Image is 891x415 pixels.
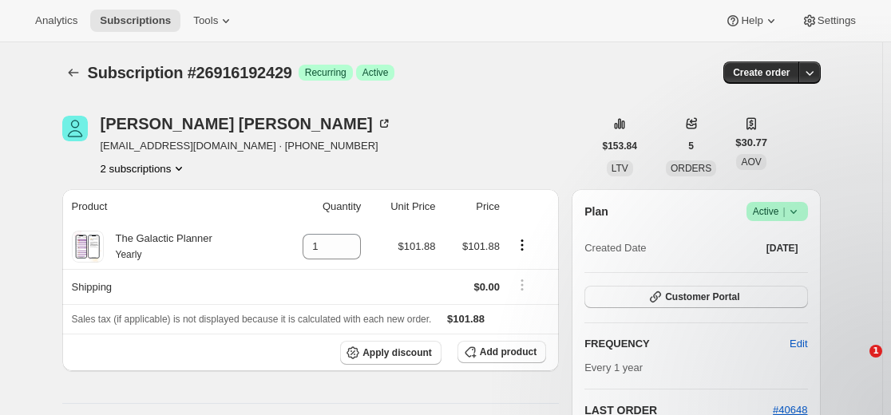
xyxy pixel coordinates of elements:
[688,140,694,152] span: 5
[837,345,875,383] iframe: Intercom live chat
[457,341,546,363] button: Add product
[62,189,274,224] th: Product
[679,135,703,157] button: 5
[398,240,436,252] span: $101.88
[362,66,389,79] span: Active
[782,205,785,218] span: |
[100,14,171,27] span: Subscriptions
[73,231,101,263] img: product img
[741,14,762,27] span: Help
[757,237,808,259] button: [DATE]
[62,116,88,141] span: Matthew Marquiss
[733,66,790,79] span: Create order
[509,276,535,294] button: Shipping actions
[818,14,856,27] span: Settings
[723,61,799,84] button: Create order
[735,135,767,151] span: $30.77
[792,10,865,32] button: Settings
[441,189,505,224] th: Price
[26,10,87,32] button: Analytics
[509,236,535,254] button: Product actions
[584,204,608,219] h2: Plan
[305,66,346,79] span: Recurring
[715,10,788,32] button: Help
[473,281,500,293] span: $0.00
[72,314,432,325] span: Sales tax (if applicable) is not displayed because it is calculated with each new order.
[101,116,392,132] div: [PERSON_NAME] [PERSON_NAME]
[612,163,628,174] span: LTV
[584,240,646,256] span: Created Date
[104,231,212,263] div: The Galactic Planner
[480,346,537,358] span: Add product
[90,10,180,32] button: Subscriptions
[35,14,77,27] span: Analytics
[753,204,802,219] span: Active
[671,163,711,174] span: ORDERS
[447,313,485,325] span: $101.88
[593,135,647,157] button: $153.84
[274,189,366,224] th: Quantity
[101,160,188,176] button: Product actions
[184,10,244,32] button: Tools
[62,61,85,84] button: Subscriptions
[869,345,882,358] span: 1
[462,240,500,252] span: $101.88
[193,14,218,27] span: Tools
[101,138,392,154] span: [EMAIL_ADDRESS][DOMAIN_NAME] · [PHONE_NUMBER]
[340,341,442,365] button: Apply discount
[766,242,798,255] span: [DATE]
[366,189,440,224] th: Unit Price
[88,64,292,81] span: Subscription #26916192429
[741,156,761,168] span: AOV
[603,140,637,152] span: $153.84
[362,346,432,359] span: Apply discount
[116,249,142,260] small: Yearly
[62,269,274,304] th: Shipping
